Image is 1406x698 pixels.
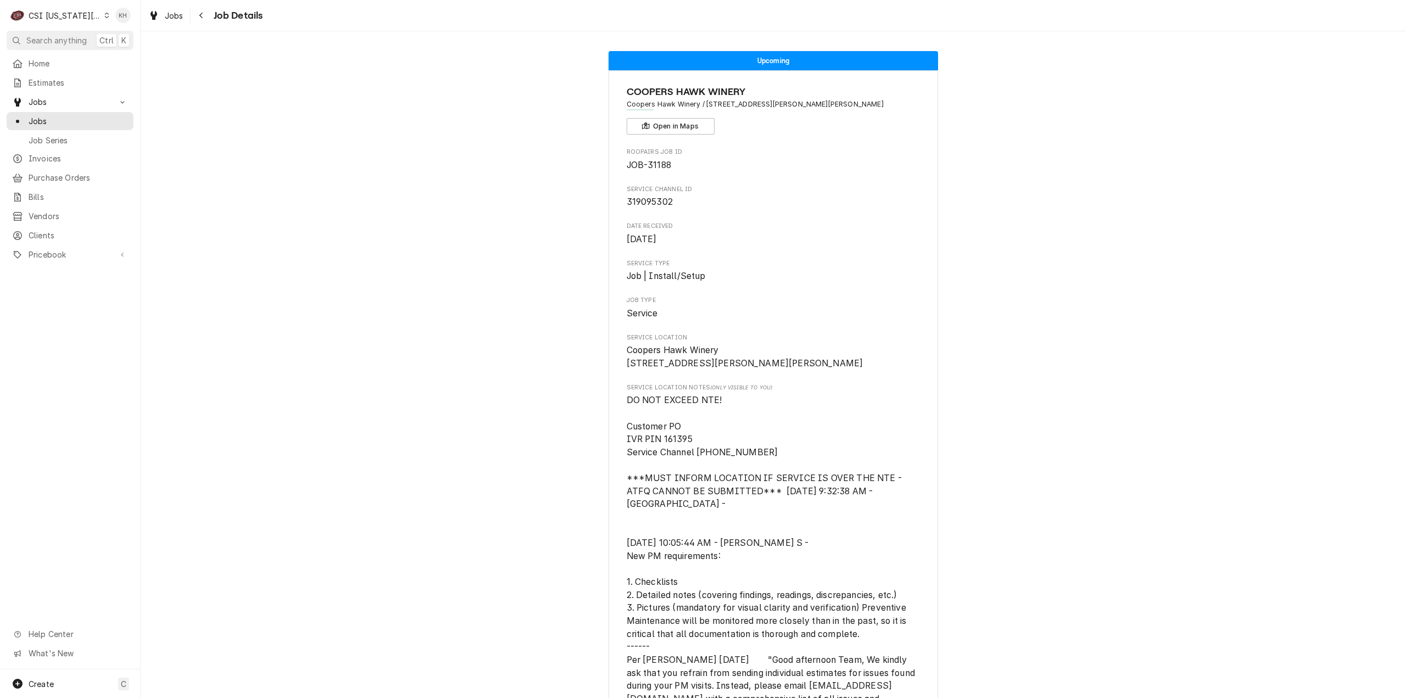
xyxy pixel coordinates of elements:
span: Jobs [29,96,111,108]
span: Date Received [627,233,920,246]
span: Service Type [627,270,920,283]
span: Service Location Notes [627,383,920,392]
span: Search anything [26,35,87,46]
a: Clients [7,226,133,244]
span: Job | Install/Setup [627,271,706,281]
a: Jobs [7,112,133,130]
span: Service Type [627,259,920,268]
a: Home [7,54,133,72]
a: Estimates [7,74,133,92]
span: Invoices [29,153,128,164]
span: 319095302 [627,197,673,207]
button: Navigate back [193,7,210,24]
a: Go to Pricebook [7,245,133,264]
span: (Only Visible to You) [710,384,772,390]
button: Open in Maps [627,118,715,135]
a: Go to Help Center [7,625,133,643]
span: K [121,35,126,46]
span: Roopairs Job ID [627,148,920,157]
span: Upcoming [757,57,789,64]
span: Bills [29,191,128,203]
div: Kelsey Hetlage's Avatar [115,8,131,23]
span: Roopairs Job ID [627,159,920,172]
span: Address [627,99,920,109]
span: [DATE] [627,234,657,244]
button: Search anythingCtrlK [7,31,133,50]
div: CSI [US_STATE][GEOGRAPHIC_DATA]. [29,10,101,21]
div: Status [609,51,938,70]
div: C [10,8,25,23]
span: Service Location [627,344,920,370]
span: C [121,678,126,690]
a: Jobs [144,7,188,25]
div: Service Channel ID [627,185,920,209]
span: Ctrl [99,35,114,46]
span: Service Channel ID [627,196,920,209]
span: Service Channel ID [627,185,920,194]
span: Jobs [165,10,183,21]
span: Job Type [627,307,920,320]
div: Client Information [627,85,920,135]
div: Job Type [627,296,920,320]
span: Service Location [627,333,920,342]
span: Vendors [29,210,128,222]
span: Home [29,58,128,69]
span: Pricebook [29,249,111,260]
a: Invoices [7,149,133,167]
a: Go to What's New [7,644,133,662]
div: CSI Kansas City.'s Avatar [10,8,25,23]
span: Job Type [627,296,920,305]
div: Service Location [627,333,920,370]
span: JOB-31188 [627,160,671,170]
span: Job Series [29,135,128,146]
span: Service [627,308,658,319]
a: Vendors [7,207,133,225]
span: Name [627,85,920,99]
span: Estimates [29,77,128,88]
span: Help Center [29,628,127,640]
span: Job Details [210,8,263,23]
div: Service Type [627,259,920,283]
a: Job Series [7,131,133,149]
a: Go to Jobs [7,93,133,111]
div: Roopairs Job ID [627,148,920,171]
span: Clients [29,230,128,241]
span: Jobs [29,115,128,127]
span: Purchase Orders [29,172,128,183]
span: Coopers Hawk Winery [STREET_ADDRESS][PERSON_NAME][PERSON_NAME] [627,345,863,368]
span: What's New [29,647,127,659]
div: Date Received [627,222,920,245]
span: Date Received [627,222,920,231]
div: KH [115,8,131,23]
a: Purchase Orders [7,169,133,187]
a: Bills [7,188,133,206]
span: Create [29,679,54,689]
